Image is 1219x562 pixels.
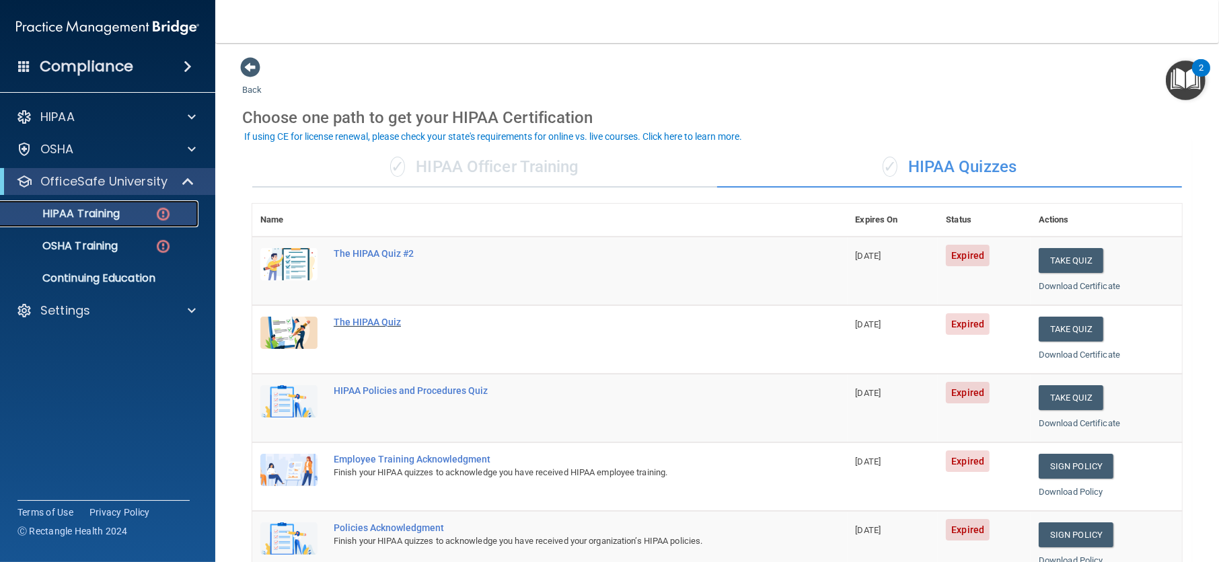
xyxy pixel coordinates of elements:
[1199,68,1204,85] div: 2
[16,173,195,190] a: OfficeSafe University
[334,454,780,465] div: Employee Training Acknowledgment
[1039,385,1103,410] button: Take Quiz
[856,388,881,398] span: [DATE]
[1039,248,1103,273] button: Take Quiz
[1039,522,1113,547] a: Sign Policy
[856,456,881,467] span: [DATE]
[1039,317,1103,342] button: Take Quiz
[40,141,74,157] p: OSHA
[89,506,150,519] a: Privacy Policy
[986,467,1203,520] iframe: Drift Widget Chat Controller
[390,157,405,177] span: ✓
[717,147,1182,188] div: HIPAA Quizzes
[244,132,742,141] div: If using CE for license renewal, please check your state's requirements for online vs. live cours...
[334,248,780,259] div: The HIPAA Quiz #2
[1039,281,1120,291] a: Download Certificate
[242,69,262,95] a: Back
[1039,350,1120,360] a: Download Certificate
[334,465,780,481] div: Finish your HIPAA quizzes to acknowledge you have received HIPAA employee training.
[946,245,990,266] span: Expired
[334,522,780,533] div: Policies Acknowledgment
[334,385,780,396] div: HIPAA Policies and Procedures Quiz
[252,147,717,188] div: HIPAA Officer Training
[16,109,196,125] a: HIPAA
[40,57,133,76] h4: Compliance
[848,204,938,237] th: Expires On
[40,173,168,190] p: OfficeSafe University
[242,98,1192,137] div: Choose one path to get your HIPAA Certification
[155,206,172,223] img: danger-circle.6113f641.png
[17,506,73,519] a: Terms of Use
[155,238,172,255] img: danger-circle.6113f641.png
[16,141,196,157] a: OSHA
[856,525,881,535] span: [DATE]
[40,109,75,125] p: HIPAA
[856,251,881,261] span: [DATE]
[1166,61,1206,100] button: Open Resource Center, 2 new notifications
[9,239,118,253] p: OSHA Training
[946,313,990,335] span: Expired
[252,204,326,237] th: Name
[242,130,744,143] button: If using CE for license renewal, please check your state's requirements for online vs. live cours...
[9,272,192,285] p: Continuing Education
[17,524,128,538] span: Ⓒ Rectangle Health 2024
[16,303,196,319] a: Settings
[883,157,897,177] span: ✓
[1039,454,1113,479] a: Sign Policy
[946,382,990,403] span: Expired
[334,533,780,549] div: Finish your HIPAA quizzes to acknowledge you have received your organization’s HIPAA policies.
[334,317,780,327] div: The HIPAA Quiz
[1039,418,1120,428] a: Download Certificate
[1031,204,1182,237] th: Actions
[9,207,120,220] p: HIPAA Training
[938,204,1031,237] th: Status
[40,303,90,319] p: Settings
[946,450,990,472] span: Expired
[856,319,881,329] span: [DATE]
[946,519,990,540] span: Expired
[16,14,199,41] img: PMB logo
